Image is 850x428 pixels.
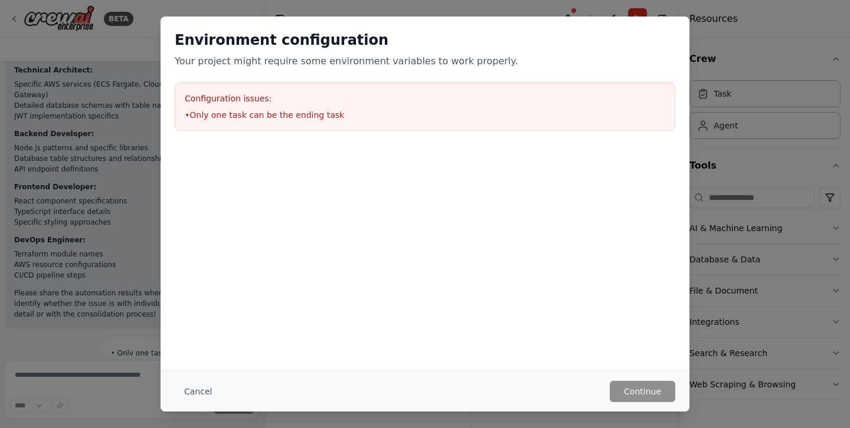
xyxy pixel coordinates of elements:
[610,381,675,402] button: Continue
[185,109,665,121] li: • Only one task can be the ending task
[175,54,675,68] p: Your project might require some environment variables to work properly.
[185,93,665,104] h3: Configuration issues:
[175,381,221,402] button: Cancel
[175,31,675,50] h2: Environment configuration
